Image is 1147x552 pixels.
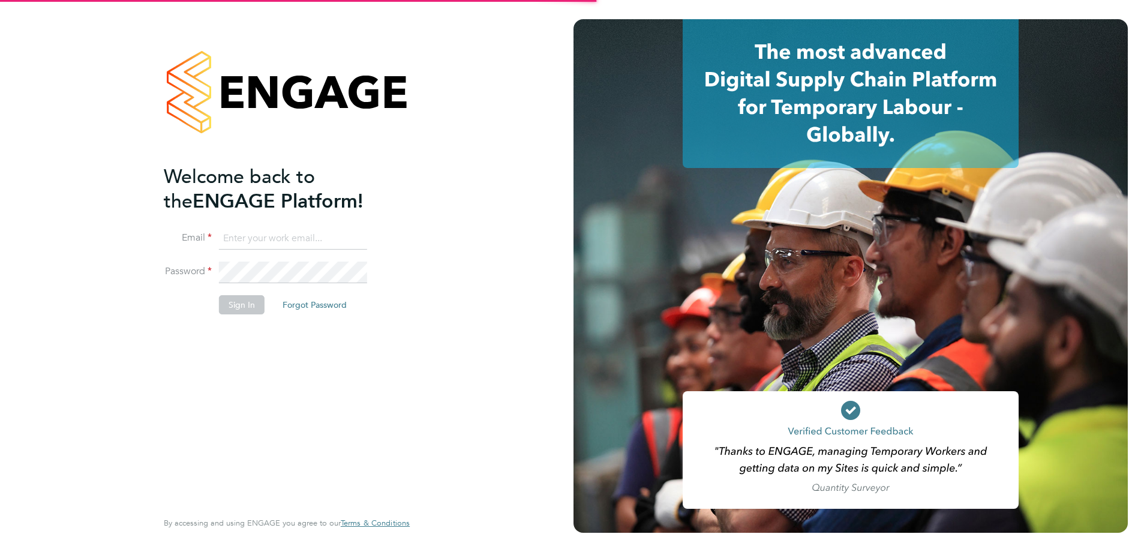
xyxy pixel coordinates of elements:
[219,295,265,314] button: Sign In
[164,164,398,214] h2: ENGAGE Platform!
[273,295,356,314] button: Forgot Password
[219,228,367,250] input: Enter your work email...
[164,232,212,244] label: Email
[164,518,410,528] span: By accessing and using ENGAGE you agree to our
[341,518,410,528] a: Terms & Conditions
[164,165,315,213] span: Welcome back to the
[164,265,212,278] label: Password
